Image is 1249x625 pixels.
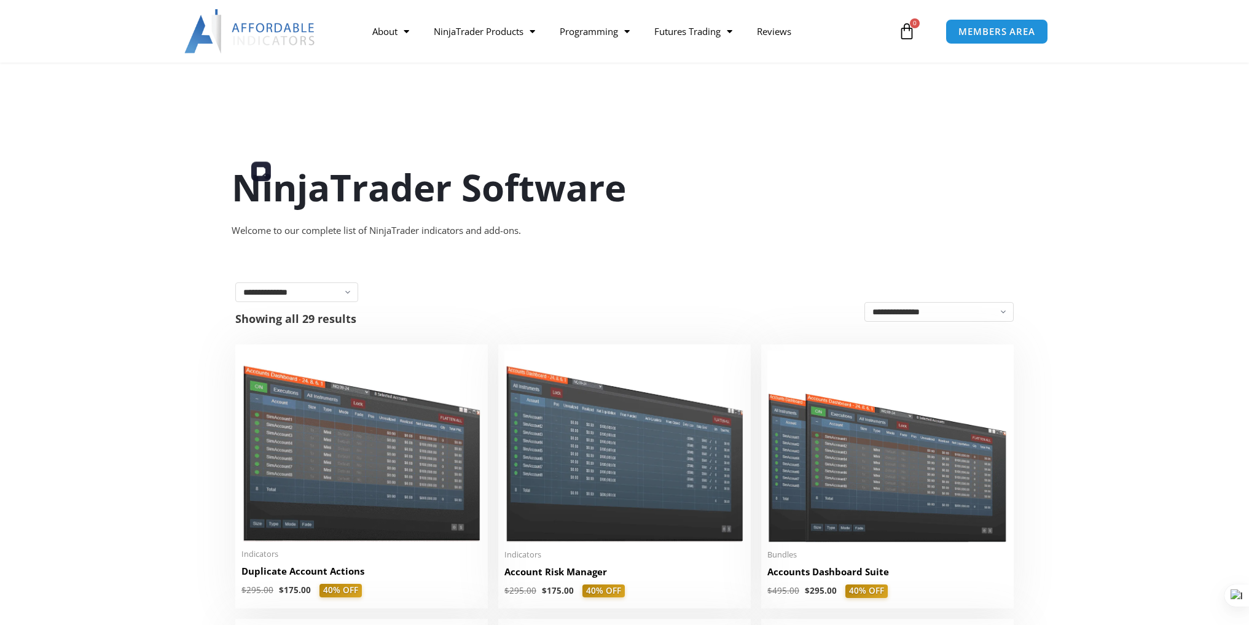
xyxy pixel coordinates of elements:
[958,27,1035,36] span: MEMBERS AREA
[241,549,482,559] span: Indicators
[241,565,482,578] h2: Duplicate Account Actions
[845,584,888,598] span: 40% OFF
[910,18,920,28] span: 0
[504,585,509,596] span: $
[241,351,482,542] img: Duplicate Account Actions
[241,584,246,596] span: $
[241,584,273,596] bdi: 295.00
[504,351,745,542] img: Account Risk Manager
[805,585,810,596] span: $
[547,17,642,45] a: Programming
[582,584,625,598] span: 40% OFF
[504,549,745,560] span: Indicators
[232,161,1018,213] h1: NinjaTrader Software
[642,17,745,45] a: Futures Trading
[279,584,311,596] bdi: 175.00
[767,585,772,596] span: $
[542,585,574,596] bdi: 175.00
[745,17,804,45] a: Reviews
[360,17,421,45] a: About
[319,584,362,597] span: 40% OFF
[184,9,316,53] img: LogoAI | Affordable Indicators – NinjaTrader
[767,585,799,596] bdi: 495.00
[504,565,745,584] a: Account Risk Manager
[767,549,1008,560] span: Bundles
[946,19,1048,44] a: MEMBERS AREA
[421,17,547,45] a: NinjaTrader Products
[767,351,1008,542] img: Accounts Dashboard Suite
[241,565,482,584] a: Duplicate Account Actions
[864,302,1014,322] select: Shop order
[542,585,547,596] span: $
[805,585,837,596] bdi: 295.00
[504,565,745,578] h2: Account Risk Manager
[880,14,934,49] a: 0
[232,222,1018,239] div: Welcome to our complete list of NinjaTrader indicators and add-ons.
[235,313,356,324] p: Showing all 29 results
[279,584,284,596] span: $
[767,565,1008,578] h2: Accounts Dashboard Suite
[360,17,895,45] nav: Menu
[767,565,1008,584] a: Accounts Dashboard Suite
[504,585,536,596] bdi: 295.00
